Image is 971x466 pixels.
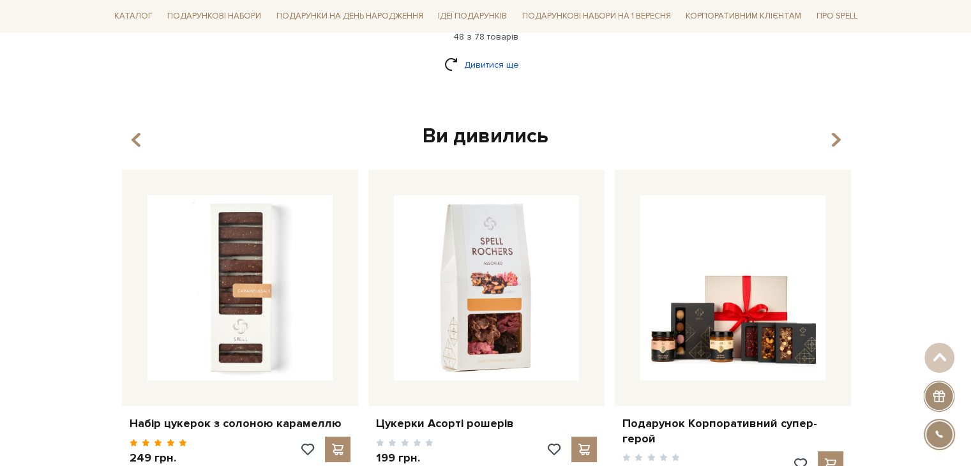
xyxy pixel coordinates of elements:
[130,416,350,431] a: Набір цукерок з солоною карамеллю
[130,451,188,465] p: 249 грн.
[681,5,806,27] a: Корпоративним клієнтам
[517,5,676,27] a: Подарункові набори на 1 Вересня
[109,6,158,26] a: Каталог
[444,54,527,76] a: Дивитися ще
[376,451,434,465] p: 199 грн.
[104,31,868,43] div: 48 з 78 товарів
[622,416,843,446] a: Подарунок Корпоративний супер-герой
[376,416,597,431] a: Цукерки Асорті рошерів
[162,6,266,26] a: Подарункові набори
[117,123,855,150] div: Ви дивились
[811,6,862,26] a: Про Spell
[271,6,428,26] a: Подарунки на День народження
[433,6,512,26] a: Ідеї подарунків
